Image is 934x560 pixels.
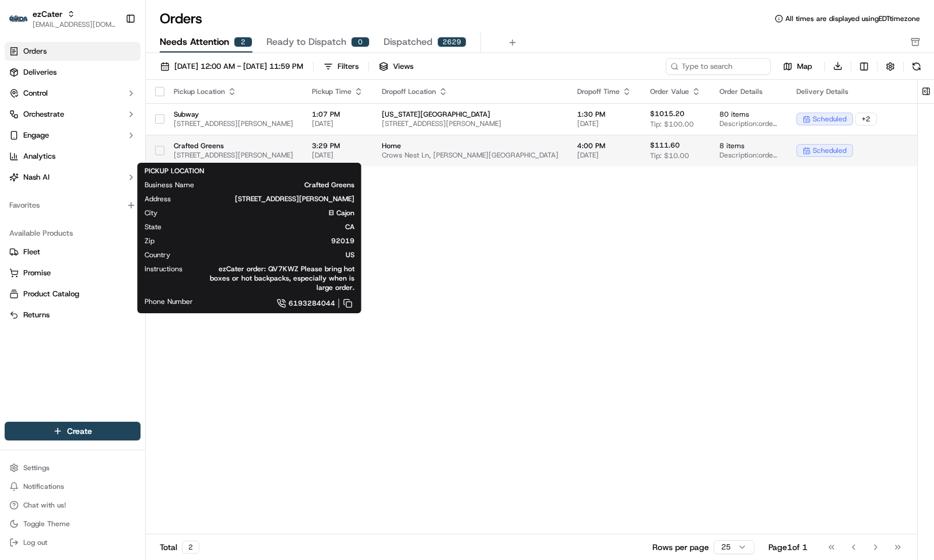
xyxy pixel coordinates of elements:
[382,150,559,160] span: Crows Nest Ln, [PERSON_NAME][GEOGRAPHIC_DATA]
[382,119,559,128] span: [STREET_ADDRESS][PERSON_NAME]
[5,84,141,103] button: Control
[312,141,363,150] span: 3:29 PM
[174,150,293,160] span: [STREET_ADDRESS][PERSON_NAME]
[145,264,182,274] span: Instructions
[577,110,631,119] span: 1:30 PM
[289,299,335,308] span: 6193284044
[174,141,293,150] span: Crafted Greens
[382,141,559,150] span: Home
[5,5,121,33] button: ezCaterezCater[EMAIL_ADDRESS][DOMAIN_NAME]
[5,285,141,303] button: Product Catalog
[312,119,363,128] span: [DATE]
[173,236,354,246] span: 92019
[145,236,155,246] span: Zip
[23,268,51,278] span: Promise
[5,42,141,61] a: Orders
[9,268,136,278] a: Promise
[212,297,354,310] a: 6193284044
[5,147,141,166] a: Analytics
[23,130,49,141] span: Engage
[797,61,812,72] span: Map
[23,310,50,320] span: Returns
[318,58,364,75] button: Filters
[719,110,778,119] span: 80 items
[145,194,171,204] span: Address
[5,516,141,532] button: Toggle Theme
[23,67,57,78] span: Deliveries
[437,37,466,47] div: 2629
[652,541,709,553] p: Rows per page
[23,501,66,510] span: Chat with us!
[312,87,363,96] div: Pickup Time
[33,20,116,29] button: [EMAIL_ADDRESS][DOMAIN_NAME]
[5,478,141,495] button: Notifications
[374,58,419,75] button: Views
[5,105,141,124] button: Orchestrate
[23,172,50,183] span: Nash AI
[182,541,199,554] div: 2
[155,58,308,75] button: [DATE] 12:00 AM - [DATE] 11:59 PM
[5,306,141,324] button: Returns
[5,126,141,145] button: Engage
[785,14,920,23] span: All times are displayed using EDT timezone
[5,196,141,215] div: Favorites
[201,264,354,292] span: ezCater order: QV7KWZ Please bring hot boxes or hot backpacks, especially when is large order.
[23,109,64,120] span: Orchestrate
[23,482,64,491] span: Notifications
[145,222,161,232] span: State
[719,87,778,96] div: Order Details
[312,110,363,119] span: 1:07 PM
[382,87,559,96] div: Dropoff Location
[33,8,62,20] button: ezCater
[393,61,413,72] span: Views
[5,497,141,513] button: Chat with us!
[9,247,136,257] a: Fleet
[160,541,199,554] div: Total
[189,250,354,260] span: US
[174,119,293,128] span: [STREET_ADDRESS][PERSON_NAME]
[382,110,559,119] span: [US_STATE][GEOGRAPHIC_DATA]
[23,46,47,57] span: Orders
[5,168,141,187] button: Nash AI
[650,141,680,150] span: $111.60
[23,519,70,528] span: Toggle Theme
[23,289,79,299] span: Product Catalog
[384,35,433,49] span: Dispatched
[189,194,354,204] span: [STREET_ADDRESS][PERSON_NAME]
[176,208,354,218] span: El Cajon
[174,110,293,119] span: Subway
[5,63,141,82] a: Deliveries
[160,35,229,49] span: Needs Attention
[768,541,807,553] div: Page 1 of 1
[312,150,363,160] span: [DATE]
[23,151,55,162] span: Analytics
[775,60,820,73] button: Map
[213,180,354,190] span: Crafted Greens
[145,250,170,260] span: Country
[338,61,359,72] div: Filters
[719,150,778,160] span: Description: order number: QV7KWZ, ItemCount: 8, itemDescriptions: 8 Boxed Sandwich Lunch #3
[234,37,252,47] div: 2
[908,58,925,75] button: Refresh
[145,180,194,190] span: Business Name
[5,422,141,440] button: Create
[23,88,48,99] span: Control
[5,243,141,261] button: Fleet
[650,151,689,160] span: Tip: $10.00
[666,58,771,75] input: Type to search
[23,463,50,473] span: Settings
[351,37,370,47] div: 0
[650,87,701,96] div: Order Value
[174,87,293,96] div: Pickup Location
[23,538,47,547] span: Log out
[855,113,877,125] div: + 2
[577,141,631,150] span: 4:00 PM
[174,61,303,72] span: [DATE] 12:00 AM - [DATE] 11:59 PM
[813,146,847,155] span: scheduled
[813,114,847,124] span: scheduled
[145,208,157,218] span: City
[9,15,28,23] img: ezCater
[145,166,204,176] span: PICKUP LOCATION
